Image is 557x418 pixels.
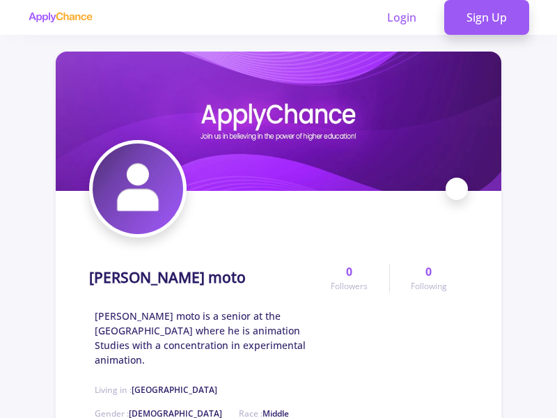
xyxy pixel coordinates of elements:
[56,52,501,191] img: cheri motocover image
[89,269,246,286] h1: [PERSON_NAME] moto
[411,280,447,293] span: Following
[389,263,468,293] a: 0Following
[310,263,389,293] a: 0Followers
[132,384,217,396] span: [GEOGRAPHIC_DATA]
[346,263,352,280] span: 0
[93,144,183,234] img: cheri motoavatar
[95,384,217,396] span: Living in :
[95,309,310,367] span: [PERSON_NAME] moto is a senior at the [GEOGRAPHIC_DATA] where he is animation Studies with a conc...
[28,12,93,23] img: applychance logo text only
[425,263,432,280] span: 0
[331,280,368,293] span: Followers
